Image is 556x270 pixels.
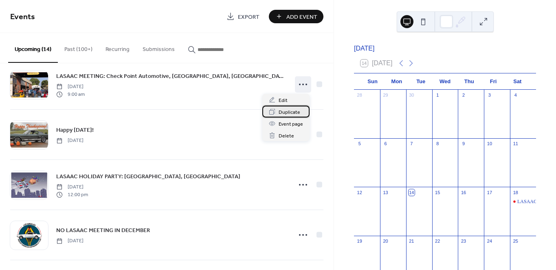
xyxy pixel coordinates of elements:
[505,73,530,90] div: Sat
[385,73,409,90] div: Mon
[136,33,181,62] button: Submissions
[409,189,415,195] div: 14
[409,92,415,98] div: 30
[354,44,536,53] div: [DATE]
[433,73,457,90] div: Wed
[435,92,441,98] div: 1
[409,141,415,147] div: 7
[512,141,519,147] div: 11
[356,189,363,195] div: 12
[279,108,300,117] span: Duplicate
[56,72,287,81] span: LASAAC MEETING: Check Point Automotive, [GEOGRAPHIC_DATA], [GEOGRAPHIC_DATA]
[269,10,323,23] button: Add Event
[460,238,466,244] div: 23
[460,141,466,147] div: 9
[99,33,136,62] button: Recurring
[382,238,389,244] div: 20
[279,120,303,128] span: Event page
[382,92,389,98] div: 29
[279,96,288,105] span: Edit
[435,141,441,147] div: 8
[56,184,88,191] span: [DATE]
[56,191,88,198] span: 12:00 pm
[8,33,58,63] button: Upcoming (14)
[486,238,492,244] div: 24
[286,13,317,21] span: Add Event
[56,226,150,235] a: NO LASAAC MEETING IN DECEMBER
[56,126,94,135] span: Happy [DATE]!
[512,238,519,244] div: 25
[56,237,84,245] span: [DATE]
[58,33,99,62] button: Past (100+)
[460,189,466,195] div: 16
[56,91,85,98] span: 9:00 am
[486,92,492,98] div: 3
[356,238,363,244] div: 19
[360,73,385,90] div: Sun
[56,71,287,81] a: LASAAC MEETING: Check Point Automotive, [GEOGRAPHIC_DATA], [GEOGRAPHIC_DATA]
[220,10,266,23] a: Export
[457,73,481,90] div: Thu
[512,189,519,195] div: 18
[512,92,519,98] div: 4
[435,238,441,244] div: 22
[56,226,150,235] span: NO LASAAC MEETING IN DECEMBER
[356,141,363,147] div: 5
[356,92,363,98] div: 28
[279,132,294,140] span: Delete
[460,92,466,98] div: 2
[486,189,492,195] div: 17
[409,238,415,244] div: 21
[382,141,389,147] div: 6
[56,83,85,91] span: [DATE]
[409,73,433,90] div: Tue
[382,189,389,195] div: 13
[56,125,94,135] a: Happy [DATE]!
[510,198,536,205] div: LASAAC MEETING: Galpin Motors, Santa Clarita, CA
[56,172,240,181] a: LASAAC HOLIDAY PARTY: [GEOGRAPHIC_DATA], [GEOGRAPHIC_DATA]
[486,141,492,147] div: 10
[481,73,505,90] div: Fri
[10,9,35,25] span: Events
[56,137,84,144] span: [DATE]
[435,189,441,195] div: 15
[56,173,240,181] span: LASAAC HOLIDAY PARTY: [GEOGRAPHIC_DATA], [GEOGRAPHIC_DATA]
[238,13,259,21] span: Export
